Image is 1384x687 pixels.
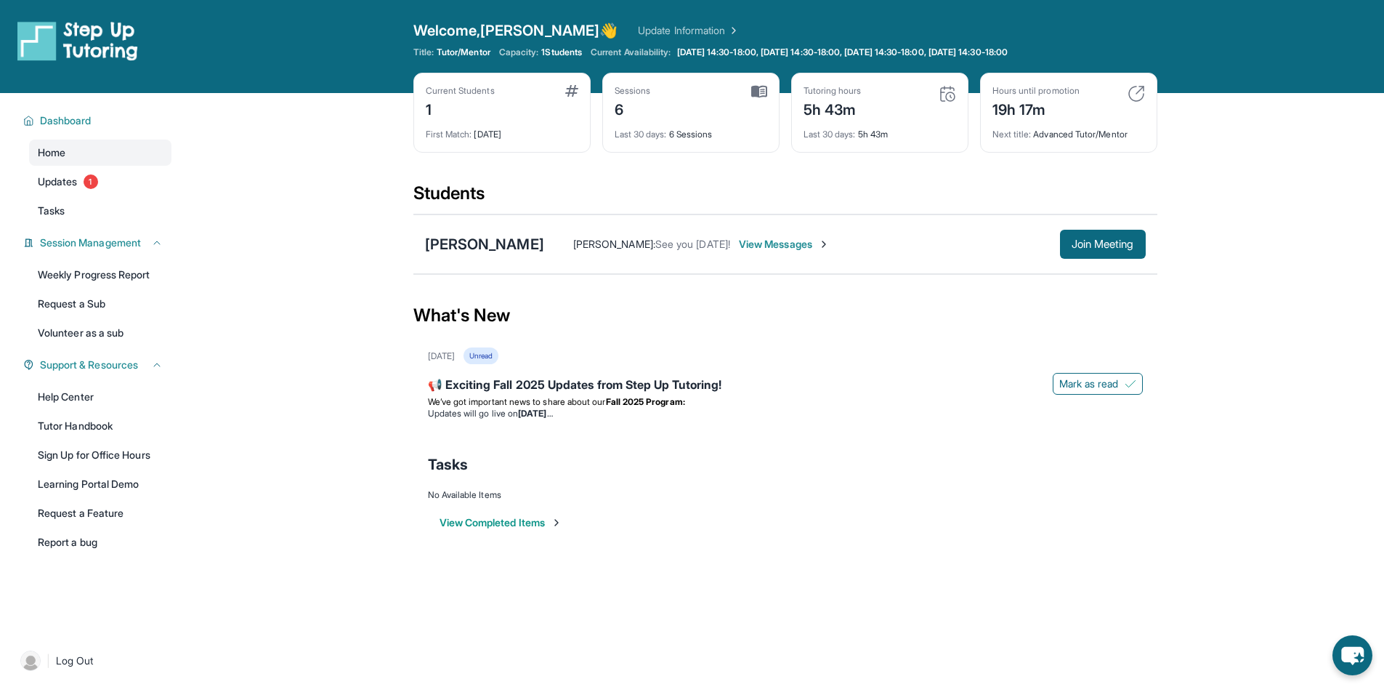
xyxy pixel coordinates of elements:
span: | [46,652,50,670]
div: Unread [464,347,498,364]
div: No Available Items [428,489,1143,501]
strong: Fall 2025 Program: [606,396,685,407]
img: card [751,85,767,98]
div: Sessions [615,85,651,97]
button: Mark as read [1053,373,1143,395]
a: Home [29,140,171,166]
span: First Match : [426,129,472,140]
strong: [DATE] [518,408,552,419]
a: [DATE] 14:30-18:00, [DATE] 14:30-18:00, [DATE] 14:30-18:00, [DATE] 14:30-18:00 [674,47,1011,58]
span: Tasks [38,204,65,218]
img: card [939,85,956,103]
span: See you [DATE]! [655,238,730,250]
a: Tutor Handbook [29,413,171,439]
a: Weekly Progress Report [29,262,171,288]
span: Capacity: [499,47,539,58]
div: [DATE] [428,350,455,362]
div: 6 Sessions [615,120,767,140]
div: Current Students [426,85,495,97]
div: Students [413,182,1157,214]
span: Welcome, [PERSON_NAME] 👋 [413,20,618,41]
a: Request a Feature [29,500,171,526]
div: Tutoring hours [804,85,862,97]
a: Report a bug [29,529,171,555]
img: Chevron-Right [818,238,830,250]
span: Last 30 days : [615,129,667,140]
div: Advanced Tutor/Mentor [992,120,1145,140]
a: Tasks [29,198,171,224]
span: Dashboard [40,113,92,128]
img: card [1128,85,1145,103]
div: Hours until promotion [992,85,1080,97]
span: Tutor/Mentor [437,47,490,58]
a: Help Center [29,384,171,410]
div: [PERSON_NAME] [425,234,544,254]
a: Request a Sub [29,291,171,317]
span: [PERSON_NAME] : [573,238,655,250]
span: Last 30 days : [804,129,856,140]
button: Join Meeting [1060,230,1146,259]
div: [DATE] [426,120,578,140]
span: Join Meeting [1072,240,1134,249]
span: View Messages [739,237,830,252]
div: 6 [615,97,651,120]
div: 5h 43m [804,97,862,120]
span: Next title : [992,129,1032,140]
span: [DATE] 14:30-18:00, [DATE] 14:30-18:00, [DATE] 14:30-18:00, [DATE] 14:30-18:00 [677,47,1008,58]
a: Sign Up for Office Hours [29,442,171,468]
img: card [565,85,578,97]
span: Updates [38,174,78,189]
img: Mark as read [1125,378,1136,390]
span: 1 Students [541,47,582,58]
img: user-img [20,651,41,671]
button: chat-button [1332,635,1372,675]
div: 1 [426,97,495,120]
img: logo [17,20,138,61]
span: Log Out [56,654,94,668]
div: 19h 17m [992,97,1080,120]
span: Title: [413,47,434,58]
a: Updates1 [29,169,171,195]
span: Home [38,145,65,160]
button: Dashboard [34,113,163,128]
span: Current Availability: [591,47,671,58]
a: Learning Portal Demo [29,471,171,497]
span: Session Management [40,236,141,250]
button: View Completed Items [440,515,562,530]
a: Volunteer as a sub [29,320,171,346]
div: What's New [413,284,1157,347]
a: |Log Out [15,645,171,677]
span: We’ve got important news to share about our [428,396,606,407]
div: 5h 43m [804,120,956,140]
span: Tasks [428,454,468,475]
img: Chevron Right [725,23,740,38]
button: Session Management [34,236,163,250]
a: Update Information [638,23,740,38]
button: Support & Resources [34,358,163,372]
li: Updates will go live on [428,408,1143,419]
span: Mark as read [1059,377,1119,391]
div: 📢 Exciting Fall 2025 Updates from Step Up Tutoring! [428,376,1143,396]
span: 1 [84,174,98,189]
span: Support & Resources [40,358,138,372]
